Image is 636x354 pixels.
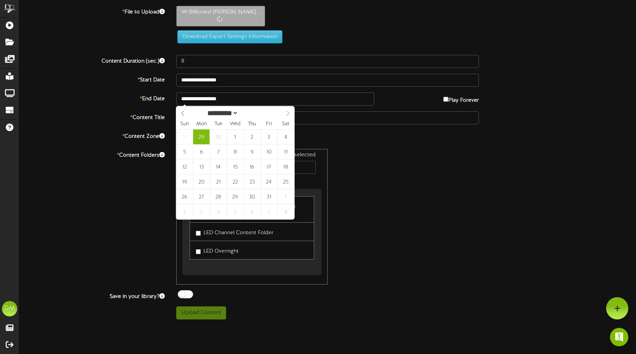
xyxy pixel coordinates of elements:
[227,204,243,219] span: November 5, 2025
[261,144,277,159] span: October 10, 2025
[13,290,170,301] label: Save in your library?
[13,55,170,65] label: Content Duration (sec.)
[176,144,193,159] span: October 5, 2025
[13,93,170,103] label: End Date
[210,144,226,159] span: October 7, 2025
[196,231,201,236] input: LED Channel Content Folder
[13,74,170,84] label: Start Date
[176,122,193,127] span: Sun
[261,174,277,189] span: October 24, 2025
[176,111,479,124] input: Title of this Content
[210,159,226,174] span: October 14, 2025
[227,159,243,174] span: October 15, 2025
[193,129,210,144] span: September 29, 2025
[238,109,266,117] input: Year
[174,34,282,40] a: Download Export Settings Information
[277,144,294,159] span: October 11, 2025
[277,189,294,204] span: November 1, 2025
[176,174,193,189] span: October 19, 2025
[196,227,274,237] label: LED Channel Content Folder
[193,189,210,204] span: October 27, 2025
[13,111,170,122] label: Content Title
[13,149,170,159] label: Content Folders
[244,122,261,127] span: Thu
[244,174,260,189] span: October 23, 2025
[227,189,243,204] span: October 29, 2025
[210,122,227,127] span: Tue
[177,30,282,43] button: Download Export Settings Information
[176,204,193,219] span: November 2, 2025
[210,204,226,219] span: November 4, 2025
[277,129,294,144] span: October 4, 2025
[261,159,277,174] span: October 17, 2025
[13,6,170,16] label: File to Upload
[261,122,277,127] span: Fri
[193,144,210,159] span: October 6, 2025
[244,144,260,159] span: October 9, 2025
[176,189,193,204] span: October 26, 2025
[244,159,260,174] span: October 16, 2025
[13,130,170,141] label: Content Zone
[277,204,294,219] span: November 8, 2025
[193,174,210,189] span: October 20, 2025
[193,159,210,174] span: October 13, 2025
[227,129,243,144] span: October 1, 2025
[2,301,17,316] div: DM
[244,189,260,204] span: October 30, 2025
[443,93,479,104] label: Play Forever
[193,204,210,219] span: November 3, 2025
[261,129,277,144] span: October 3, 2025
[176,159,193,174] span: October 12, 2025
[227,122,244,127] span: Wed
[176,306,226,319] button: Upload Content
[277,159,294,174] span: October 18, 2025
[244,204,260,219] span: November 6, 2025
[610,328,628,346] div: Open Intercom Messenger
[277,122,294,127] span: Sat
[443,97,448,102] input: Play Forever
[210,174,226,189] span: October 21, 2025
[227,144,243,159] span: October 8, 2025
[277,174,294,189] span: October 25, 2025
[244,129,260,144] span: October 2, 2025
[193,122,210,127] span: Mon
[261,204,277,219] span: November 7, 2025
[227,174,243,189] span: October 22, 2025
[176,129,193,144] span: September 28, 2025
[196,249,201,254] input: LED Overnight
[261,189,277,204] span: October 31, 2025
[210,129,226,144] span: September 30, 2025
[196,245,239,255] label: LED Overnight
[210,189,226,204] span: October 28, 2025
